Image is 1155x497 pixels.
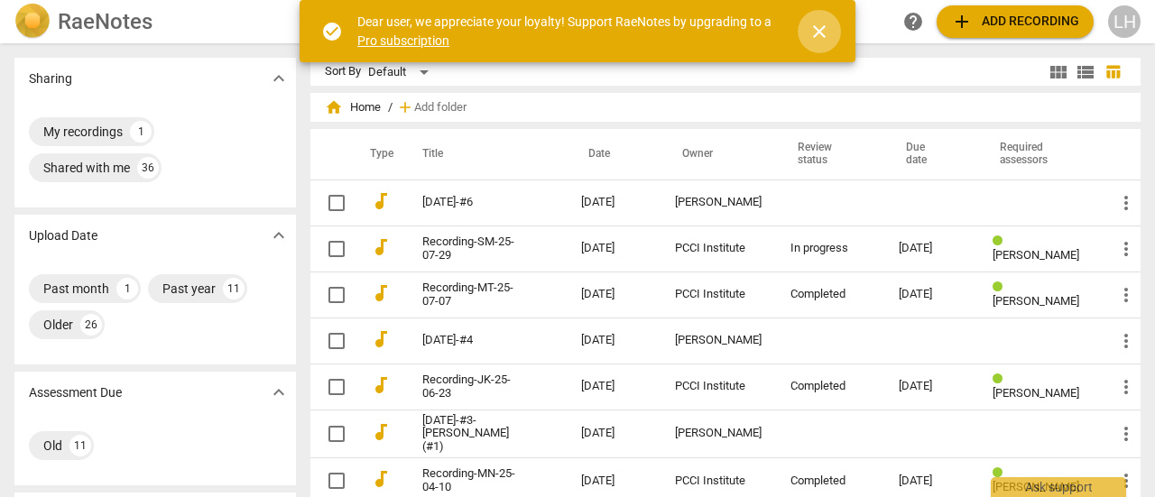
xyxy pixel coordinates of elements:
span: [PERSON_NAME] [993,294,1079,308]
span: Review status: completed [993,466,1010,480]
span: audiotrack [370,421,392,443]
div: 26 [80,314,102,336]
div: Sort By [325,65,361,78]
span: audiotrack [370,282,392,304]
th: Type [356,129,401,179]
td: [DATE] [567,179,661,225]
div: Default [368,58,435,87]
td: [DATE] [567,318,661,364]
div: Ask support [991,477,1126,497]
td: [DATE] [567,410,661,458]
button: List view [1072,59,1099,86]
th: Owner [661,129,776,179]
div: [PERSON_NAME] [675,196,762,209]
p: Upload Date [29,226,97,245]
span: Review status: completed [993,235,1010,248]
button: Show more [265,379,292,406]
div: Old [43,437,62,455]
span: more_vert [1115,284,1137,306]
div: [DATE] [899,380,964,393]
th: Title [401,129,567,179]
a: [DATE]-#4 [422,334,516,347]
span: more_vert [1115,376,1137,398]
div: 11 [223,278,245,299]
a: Recording-SM-25-07-29 [422,235,516,262]
td: [DATE] [567,364,661,410]
a: Recording-MN-25-04-10 [422,467,516,494]
a: Help [897,5,929,38]
div: [DATE] [899,474,964,488]
button: LH [1108,5,1141,38]
div: PCCI Institute [675,242,762,255]
span: more_vert [1115,470,1137,492]
a: Recording-JK-25-06-23 [422,373,516,400]
div: 1 [116,278,138,299]
span: Add folder [414,101,467,115]
button: Close [798,10,841,53]
div: Completed [790,288,870,301]
div: 11 [69,435,91,456]
a: Recording-MT-25-07-07 [422,281,516,308]
span: audiotrack [370,468,392,490]
div: Past month [43,280,109,298]
div: PCCI Institute [675,288,762,301]
a: [DATE]-#6 [422,196,516,209]
span: view_module [1048,61,1069,83]
td: [DATE] [567,272,661,318]
div: PCCI Institute [675,474,762,488]
a: [DATE]-#3- [PERSON_NAME] (#1) [422,414,516,455]
div: Dear user, we appreciate your loyalty! Support RaeNotes by upgrading to a [357,13,776,50]
td: [DATE] [567,225,661,272]
button: Upload [937,5,1094,38]
button: Show more [265,222,292,249]
div: Shared with me [43,159,130,177]
button: Show more [265,65,292,92]
div: [PERSON_NAME] [675,427,762,440]
span: expand_more [268,382,290,403]
th: Required assessors [978,129,1101,179]
p: Sharing [29,69,72,88]
span: close [808,21,830,42]
div: In progress [790,242,870,255]
span: add [396,98,414,116]
button: Tile view [1045,59,1072,86]
h2: RaeNotes [58,9,152,34]
span: audiotrack [370,328,392,350]
div: [DATE] [899,242,964,255]
span: expand_more [268,225,290,246]
th: Date [567,129,661,179]
div: Past year [162,280,216,298]
th: Review status [776,129,884,179]
span: add [951,11,973,32]
div: Completed [790,380,870,393]
span: more_vert [1115,192,1137,214]
span: [PERSON_NAME] [993,248,1079,262]
span: check_circle [321,21,343,42]
span: view_list [1075,61,1096,83]
a: LogoRaeNotes [14,4,292,40]
span: audiotrack [370,374,392,396]
span: home [325,98,343,116]
th: Due date [884,129,978,179]
div: [DATE] [899,288,964,301]
span: audiotrack [370,236,392,258]
span: more_vert [1115,423,1137,445]
button: Table view [1099,59,1126,86]
a: Pro subscription [357,33,449,48]
div: [PERSON_NAME] [675,334,762,347]
img: Logo [14,4,51,40]
div: 1 [130,121,152,143]
span: help [902,11,924,32]
span: Review status: completed [993,373,1010,386]
span: more_vert [1115,238,1137,260]
div: Completed [790,474,870,488]
span: Review status: completed [993,281,1010,294]
div: My recordings [43,123,123,141]
span: table_chart [1104,63,1122,80]
div: Older [43,316,73,334]
p: Assessment Due [29,383,122,402]
div: 36 [137,157,159,179]
span: more_vert [1115,330,1137,352]
span: Add recording [951,11,1079,32]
